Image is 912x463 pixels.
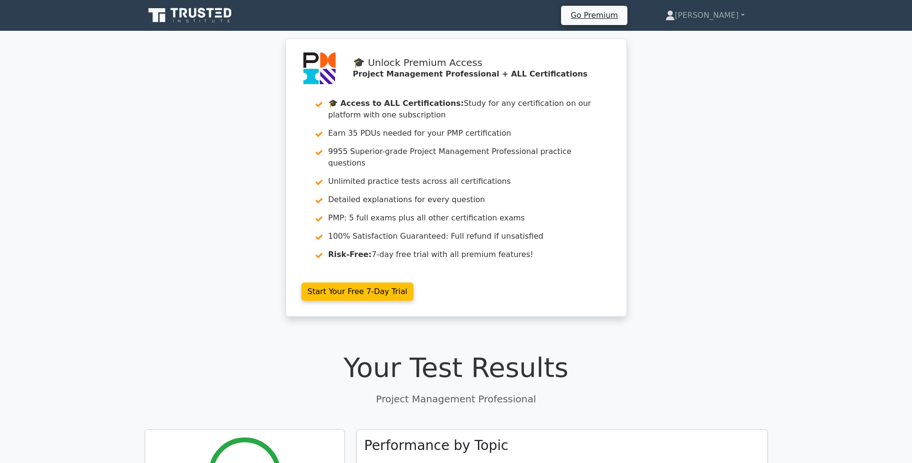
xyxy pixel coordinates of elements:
[565,9,624,22] a: Go Premium
[642,6,768,25] a: [PERSON_NAME]
[364,437,509,454] h3: Performance by Topic
[145,392,768,406] p: Project Management Professional
[301,283,414,301] a: Start Your Free 7-Day Trial
[145,351,768,384] h1: Your Test Results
